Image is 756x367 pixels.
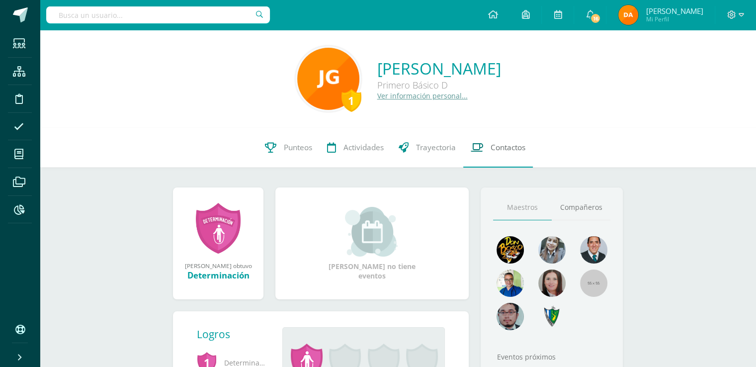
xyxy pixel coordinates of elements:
div: 1 [341,89,361,112]
img: 325f8cc18eb4922dcb6df5dd22f18e87.png [297,48,359,110]
a: Compañeros [552,195,610,220]
a: Ver información personal... [377,91,468,100]
span: Trayectoria [416,142,456,153]
a: Actividades [320,128,391,168]
span: [PERSON_NAME] [646,6,703,16]
img: d0e54f245e8330cebada5b5b95708334.png [497,303,524,330]
div: Determinación [183,270,253,281]
img: 7cab5f6743d087d6deff47ee2e57ce0d.png [538,303,566,330]
img: 10741f48bcca31577cbcd80b61dad2f3.png [497,270,524,297]
a: Maestros [493,195,552,220]
img: eec80b72a0218df6e1b0c014193c2b59.png [580,236,607,264]
div: Logros [197,327,274,341]
span: 16 [590,13,601,24]
img: 67c3d6f6ad1c930a517675cdc903f95f.png [538,270,566,297]
div: Primero Básico D [377,79,501,91]
div: [PERSON_NAME] no tiene eventos [323,207,422,280]
span: Punteos [284,142,312,153]
img: 55x55 [580,270,607,297]
span: Contactos [491,142,525,153]
img: 82a5943632aca8211823fb2e9800a6c1.png [618,5,638,25]
img: 45bd7986b8947ad7e5894cbc9b781108.png [538,236,566,264]
input: Busca un usuario... [46,6,270,23]
span: Mi Perfil [646,15,703,23]
img: 29fc2a48271e3f3676cb2cb292ff2552.png [497,236,524,264]
img: event_small.png [345,207,399,257]
div: [PERSON_NAME] obtuvo [183,262,253,270]
span: Actividades [343,142,384,153]
a: [PERSON_NAME] [377,58,501,79]
a: Trayectoria [391,128,463,168]
div: Eventos próximos [493,352,610,362]
a: Contactos [463,128,533,168]
a: Punteos [257,128,320,168]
